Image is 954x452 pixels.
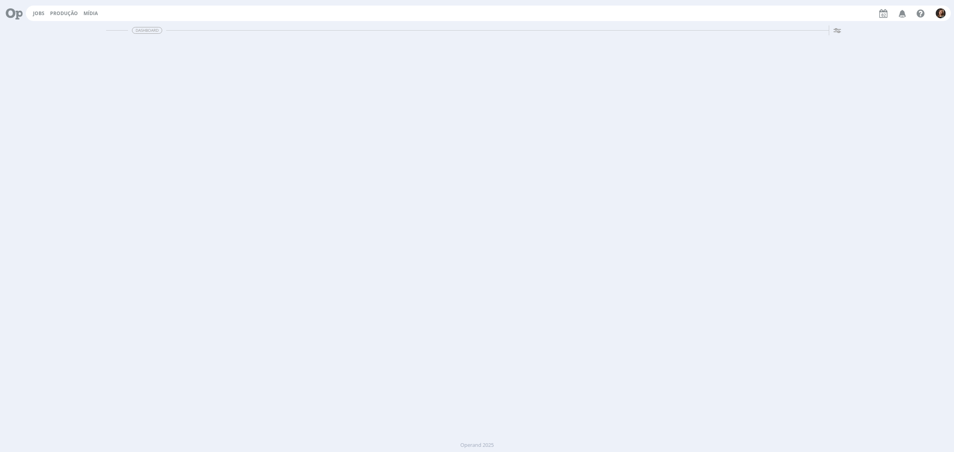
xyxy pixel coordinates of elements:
button: Produção [48,10,80,17]
button: Mídia [81,10,100,17]
a: Jobs [33,10,45,17]
img: L [936,8,946,18]
a: Produção [50,10,78,17]
button: L [935,6,946,20]
span: Dashboard [132,27,162,34]
button: Jobs [31,10,47,17]
a: Mídia [83,10,98,17]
